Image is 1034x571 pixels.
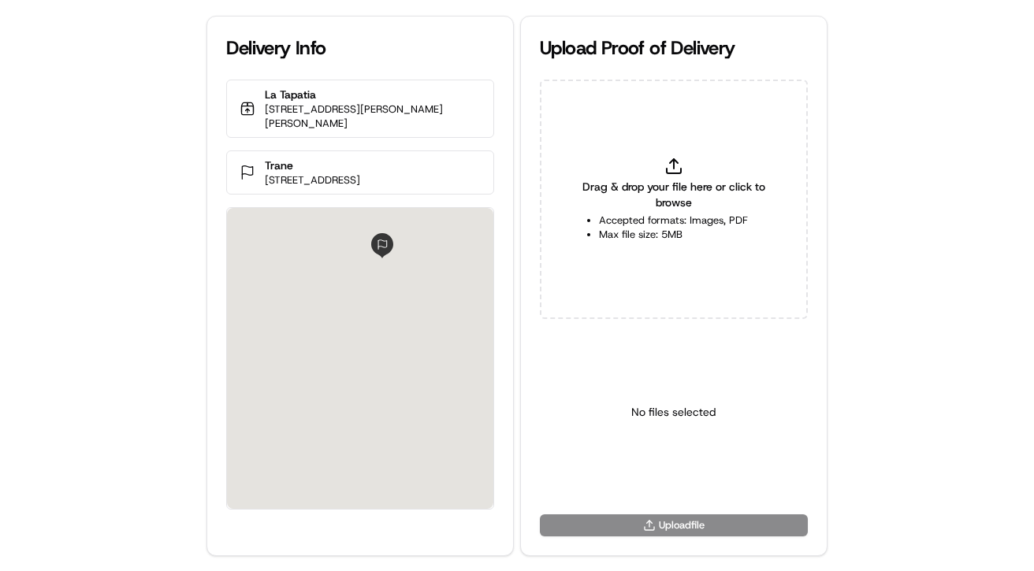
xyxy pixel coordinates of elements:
[599,213,748,228] li: Accepted formats: Images, PDF
[631,404,716,420] p: No files selected
[265,173,360,187] p: [STREET_ADDRESS]
[265,102,481,131] p: [STREET_ADDRESS][PERSON_NAME][PERSON_NAME]
[599,228,748,242] li: Max file size: 5MB
[265,87,481,102] p: La Tapatia
[540,35,808,61] div: Upload Proof of Delivery
[579,179,768,210] span: Drag & drop your file here or click to browse
[265,158,360,173] p: Trane
[226,35,494,61] div: Delivery Info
